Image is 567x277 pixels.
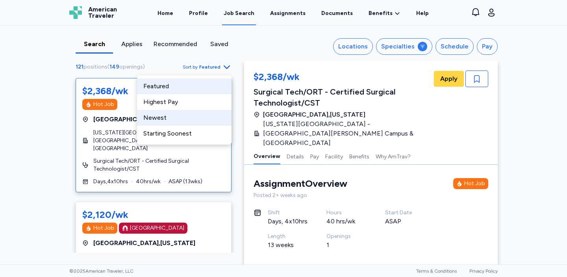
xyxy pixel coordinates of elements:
div: Shift [268,209,308,217]
div: Pay [482,42,493,51]
div: Saved [204,39,235,49]
div: $2,120/wk [82,208,128,221]
div: Assignment Overview [254,177,347,190]
button: Facility [325,148,343,164]
div: Hot Job [464,180,485,188]
div: Openings [326,232,366,240]
div: Hot Job [93,100,114,108]
div: 13 weeks [268,240,308,250]
div: Hot Job [93,224,114,232]
div: Schedule [441,42,469,51]
div: Job Search [224,9,254,17]
div: Starting Soonest [137,126,232,141]
button: Specialties [376,38,432,55]
button: Apply [434,71,464,87]
span: ASAP ( 13 wks) [169,178,202,186]
img: Logo [69,6,82,19]
span: [US_STATE][GEOGRAPHIC_DATA] - [GEOGRAPHIC_DATA][PERSON_NAME] Campus & [GEOGRAPHIC_DATA] [93,129,225,152]
button: Pay [477,38,498,55]
span: 121 [76,63,83,70]
span: Surgical Tech/ORT - Certified Surgical Technologist/CST [93,157,225,173]
div: $2,368/wk [82,85,128,97]
div: ( ) [76,63,148,71]
div: Length [268,232,308,240]
button: Pay [310,148,319,164]
div: 40 hrs/wk [326,217,366,226]
span: [GEOGRAPHIC_DATA] , [US_STATE] [93,238,195,248]
div: Newest [137,110,232,126]
div: Posted 2+ weeks ago [254,191,488,199]
div: Applies [116,39,147,49]
button: Schedule [435,38,474,55]
div: Surgical Tech/ORT - Certified Surgical Technologist/CST [254,86,432,108]
div: Highest Pay [137,94,232,110]
div: Hours [326,209,366,217]
div: [GEOGRAPHIC_DATA] [130,224,184,232]
div: ASAP [385,217,425,226]
a: Job Search [222,1,256,25]
div: Days, 4x10hrs [268,217,308,226]
button: Locations [333,38,373,55]
span: Apply [440,74,458,84]
button: Details [287,148,304,164]
button: Why AmTrav? [376,148,411,164]
div: Specialties [381,42,415,51]
span: openings [119,63,143,70]
div: Locations [338,42,368,51]
div: Start Date [385,209,425,217]
span: © 2025 American Traveler, LLC [69,268,133,274]
div: Search [79,39,110,49]
span: 149 [109,63,119,70]
div: Featured [137,78,232,94]
span: [US_STATE][GEOGRAPHIC_DATA] - [GEOGRAPHIC_DATA][PERSON_NAME] Campus & [GEOGRAPHIC_DATA] [263,119,428,148]
span: American Traveler [88,6,117,19]
div: Recommended [154,39,197,49]
span: Sort by [183,64,198,70]
button: Sort byFeatured [183,62,232,72]
span: Days , 4 x 10 hrs [93,178,128,186]
span: 40 hrs/wk [136,178,161,186]
button: Benefits [349,148,369,164]
a: Privacy Policy [469,268,498,274]
span: [GEOGRAPHIC_DATA] , [US_STATE] [263,110,365,119]
span: Featured [199,64,220,70]
a: Benefits [369,9,400,17]
a: Terms & Conditions [416,268,457,274]
span: Benefits [369,9,393,17]
div: 1 [326,240,366,250]
div: $2,368/wk [254,71,432,85]
span: [GEOGRAPHIC_DATA] , [US_STATE] [93,115,195,124]
button: Overview [254,148,280,164]
span: positions [83,63,107,70]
